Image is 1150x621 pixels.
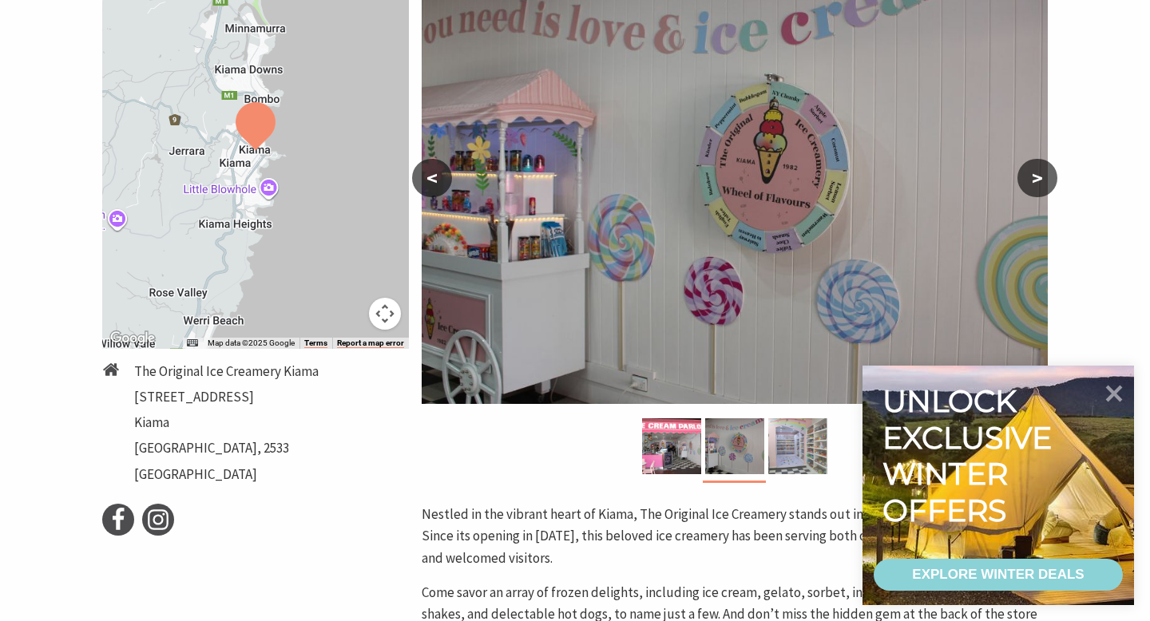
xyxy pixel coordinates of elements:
button: Keyboard shortcuts [187,338,198,349]
button: > [1017,159,1057,197]
div: EXPLORE WINTER DEALS [912,559,1084,591]
button: Map camera controls [369,298,401,330]
a: Open this area in Google Maps (opens a new window) [106,328,159,349]
a: EXPLORE WINTER DEALS [874,559,1123,591]
img: Google [106,328,159,349]
li: [STREET_ADDRESS] [134,386,319,408]
a: Terms [304,338,327,348]
div: Unlock exclusive winter offers [882,383,1059,528]
span: Map data ©2025 Google [208,338,295,347]
li: Kiama [134,412,319,433]
p: Nestled in the vibrant heart of Kiama, The Original Ice Creamery stands out in the world of froze... [422,504,1048,569]
a: Report a map error [337,338,404,348]
li: The Original Ice Creamery Kiama [134,361,319,382]
li: [GEOGRAPHIC_DATA] [134,464,319,485]
li: [GEOGRAPHIC_DATA], 2533 [134,437,319,459]
button: < [412,159,452,197]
